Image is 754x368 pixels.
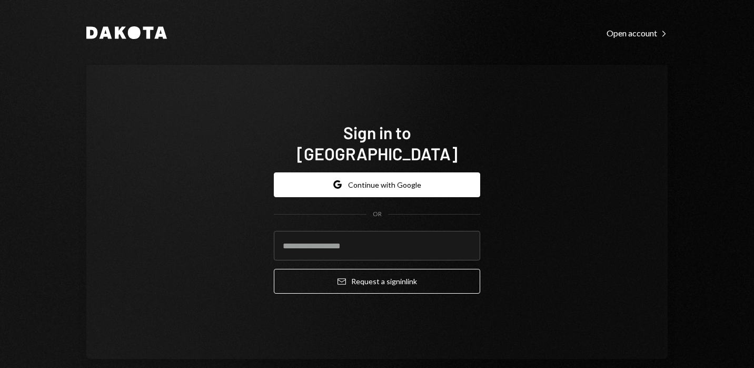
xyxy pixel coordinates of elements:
a: Open account [607,27,668,38]
button: Request a signinlink [274,269,480,294]
div: OR [373,210,382,219]
h1: Sign in to [GEOGRAPHIC_DATA] [274,122,480,164]
div: Open account [607,28,668,38]
button: Continue with Google [274,172,480,197]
